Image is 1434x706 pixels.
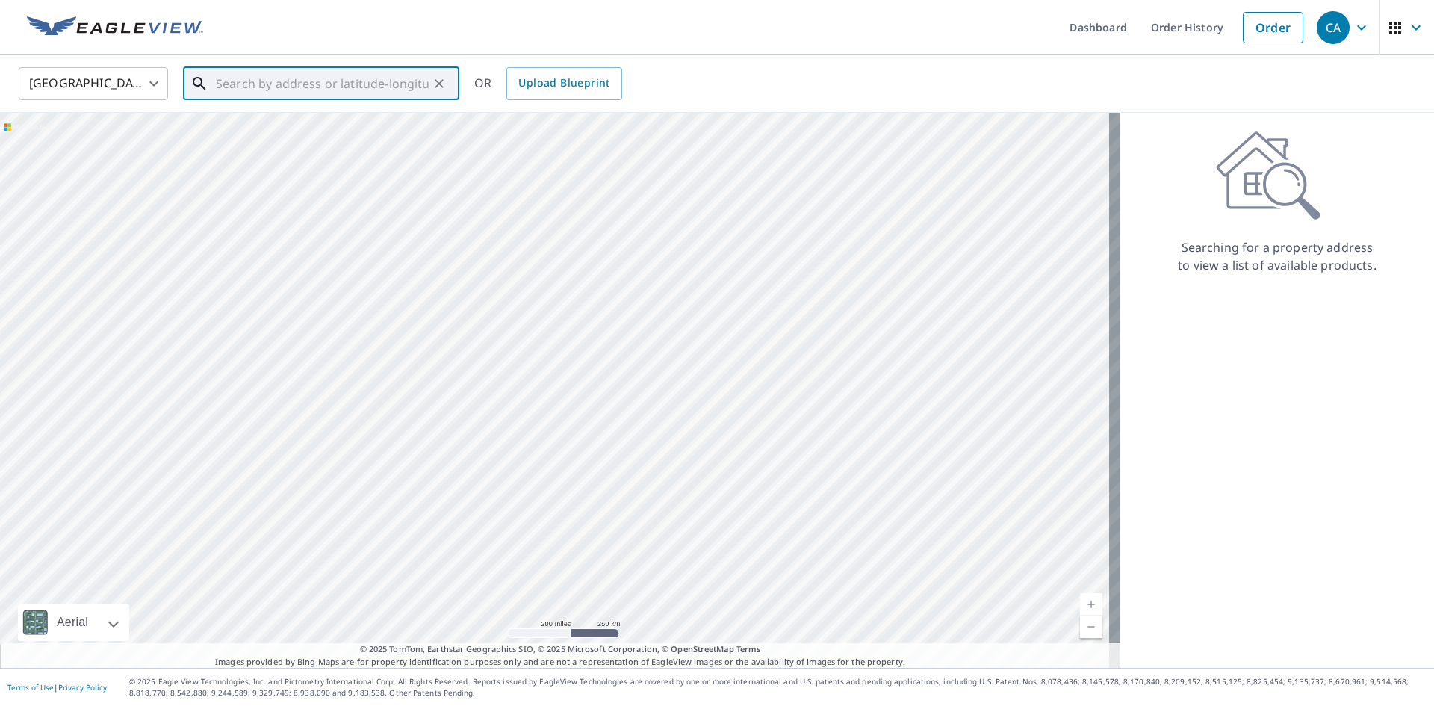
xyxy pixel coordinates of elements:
[1243,12,1303,43] a: Order
[18,604,129,641] div: Aerial
[52,604,93,641] div: Aerial
[27,16,203,39] img: EV Logo
[216,63,429,105] input: Search by address or latitude-longitude
[7,683,107,692] p: |
[58,682,107,693] a: Privacy Policy
[1080,593,1102,616] a: Current Level 5, Zoom In
[429,73,450,94] button: Clear
[7,682,54,693] a: Terms of Use
[736,643,761,654] a: Terms
[129,676,1427,699] p: © 2025 Eagle View Technologies, Inc. and Pictometry International Corp. All Rights Reserved. Repo...
[360,643,761,656] span: © 2025 TomTom, Earthstar Geographics SIO, © 2025 Microsoft Corporation, ©
[671,643,733,654] a: OpenStreetMap
[474,67,622,100] div: OR
[506,67,621,100] a: Upload Blueprint
[19,63,168,105] div: [GEOGRAPHIC_DATA]
[1177,238,1377,274] p: Searching for a property address to view a list of available products.
[518,74,609,93] span: Upload Blueprint
[1317,11,1350,44] div: CA
[1080,616,1102,638] a: Current Level 5, Zoom Out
